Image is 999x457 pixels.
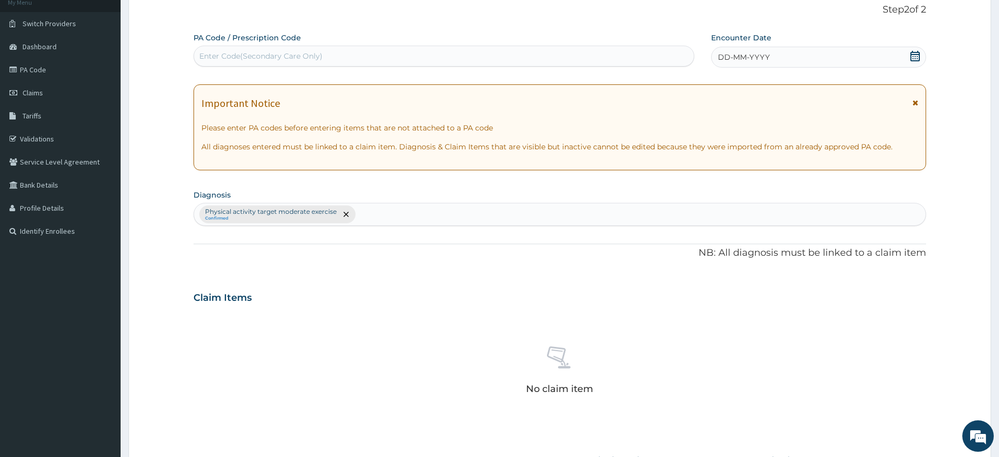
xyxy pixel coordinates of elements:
span: DD-MM-YYYY [718,52,770,62]
div: Chat with us now [55,59,176,72]
label: Encounter Date [711,32,771,43]
span: We're online! [61,132,145,238]
label: Diagnosis [194,190,231,200]
span: Dashboard [23,42,57,51]
p: NB: All diagnosis must be linked to a claim item [194,246,926,260]
div: Enter Code(Secondary Care Only) [199,51,323,61]
label: PA Code / Prescription Code [194,32,301,43]
h1: Important Notice [201,97,280,109]
p: No claim item [526,384,593,394]
h3: Claim Items [194,292,252,304]
p: Please enter PA codes before entering items that are not attached to a PA code [201,123,918,133]
span: Claims [23,88,43,97]
textarea: Type your message and hit 'Enter' [5,286,200,323]
img: d_794563401_company_1708531726252_794563401 [19,52,42,79]
p: Step 2 of 2 [194,4,926,16]
p: All diagnoses entered must be linked to a claim item. Diagnosis & Claim Items that are visible bu... [201,142,918,152]
div: Minimize live chat window [172,5,197,30]
span: Tariffs [23,111,41,121]
span: Switch Providers [23,19,76,28]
